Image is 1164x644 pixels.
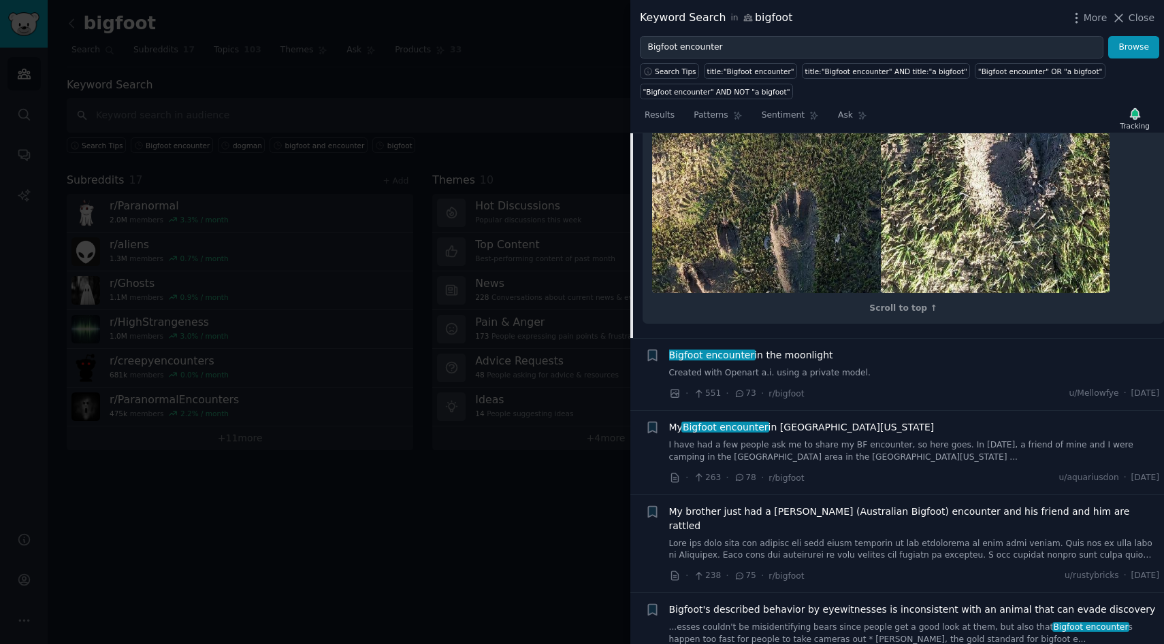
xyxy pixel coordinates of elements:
[681,422,769,433] span: Bigfoot encounter
[669,439,1160,463] a: I have had a few people ask me to share my BF encounter, so here goes. In [DATE], a friend of min...
[769,389,804,399] span: r/bigfoot
[1112,11,1154,25] button: Close
[669,603,1156,617] a: Bigfoot's described behavior by eyewitnesses is inconsistent with an animal that can evade discovery
[1131,570,1159,582] span: [DATE]
[805,67,967,76] div: title:"Bigfoot encounter" AND title:"a bigfoot"
[1108,36,1159,59] button: Browse
[761,471,764,485] span: ·
[1124,388,1127,400] span: ·
[1059,472,1119,484] span: u/aquariusdon
[640,36,1103,59] input: Try a keyword related to your business
[802,63,970,79] a: title:"Bigfoot encounter" AND title:"a bigfoot"
[693,388,721,400] span: 551
[640,105,679,133] a: Results
[1069,388,1118,400] span: u/Mellowfye
[689,105,747,133] a: Patterns
[693,472,721,484] span: 263
[726,386,728,401] span: ·
[734,472,756,484] span: 78
[645,109,675,122] span: Results
[769,473,804,483] span: r/bigfoot
[1084,11,1108,25] span: More
[769,571,804,581] span: r/bigfoot
[1120,121,1150,131] div: Tracking
[726,471,728,485] span: ·
[838,109,853,122] span: Ask
[833,105,872,133] a: Ask
[1115,104,1154,133] button: Tracking
[734,570,756,582] span: 75
[1131,472,1159,484] span: [DATE]
[1129,11,1154,25] span: Close
[652,303,1154,315] div: Scroll to top ↑
[669,367,1160,379] a: Created with Openart a.i. using a private model.
[1131,388,1159,400] span: [DATE]
[694,109,728,122] span: Patterns
[1124,570,1127,582] span: ·
[685,471,688,485] span: ·
[669,538,1160,562] a: Lore ips dolo sita con adipisc eli sedd eiusm temporin ut lab etdolorema al enim admi veniam. Qui...
[1124,472,1127,484] span: ·
[726,569,728,583] span: ·
[707,67,794,76] div: title:"Bigfoot encounter"
[975,63,1105,79] a: "Bigfoot encounter" OR "a bigfoot"
[655,67,696,76] span: Search Tips
[1065,570,1119,582] span: u/rustybricks
[669,348,833,362] a: Bigfoot encounterin the moonlight
[693,570,721,582] span: 238
[685,386,688,401] span: ·
[730,12,738,24] span: in
[1052,622,1130,632] span: Bigfoot encounter
[669,505,1160,533] a: My brother just had a [PERSON_NAME] (Australian Bigfoot) encounter and his friend and him are rat...
[704,63,797,79] a: title:"Bigfoot encounter"
[761,386,764,401] span: ·
[669,420,935,435] a: MyBigfoot encounterin [GEOGRAPHIC_DATA][US_STATE]
[640,84,793,99] a: "Bigfoot encounter" AND NOT "a bigfoot"
[640,10,792,27] div: Keyword Search bigfoot
[757,105,824,133] a: Sentiment
[669,348,833,362] span: in the moonlight
[643,87,790,97] div: "Bigfoot encounter" AND NOT "a bigfoot"
[762,109,805,122] span: Sentiment
[685,569,688,583] span: ·
[978,67,1103,76] div: "Bigfoot encounter" OR "a bigfoot"
[640,63,699,79] button: Search Tips
[1069,11,1108,25] button: More
[668,350,756,360] span: Bigfoot encounter
[761,569,764,583] span: ·
[669,420,935,435] span: My in [GEOGRAPHIC_DATA][US_STATE]
[734,388,756,400] span: 73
